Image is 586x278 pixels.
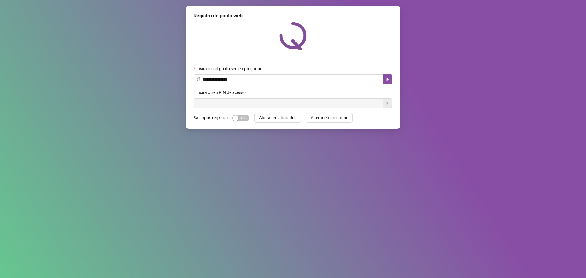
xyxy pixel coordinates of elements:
[254,113,301,123] button: Alterar colaborador
[194,89,250,96] label: Insira o seu PIN de acesso
[194,113,232,123] label: Sair após registrar
[194,12,392,20] div: Registro de ponto web
[259,114,296,121] span: Alterar colaborador
[194,65,266,72] label: Insira o código do seu empregador
[279,22,307,50] img: QRPoint
[306,113,353,123] button: Alterar empregador
[311,114,348,121] span: Alterar empregador
[385,77,390,82] span: caret-right
[197,77,201,81] span: info-circle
